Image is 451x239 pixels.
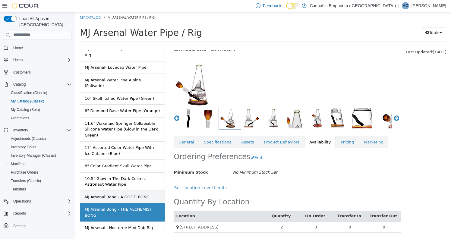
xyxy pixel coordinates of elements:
[9,83,79,90] div: 10" Skull Itched Water Pipe (Green)
[257,209,292,221] td: 0
[11,56,72,64] span: Users
[398,2,399,9] p: |
[9,133,85,144] div: 17" Assorted Color Water Pipe With Ice Catcher (Blue)
[318,103,324,109] button: Next
[6,168,74,177] button: Purchase Orders
[6,105,74,114] button: My Catalog (Beta)
[11,127,30,134] button: Inventory
[13,128,28,133] span: Inventory
[347,15,370,26] button: Tools
[11,222,29,230] a: Settings
[6,185,74,193] button: Transfers
[13,46,23,50] span: Home
[9,164,85,175] div: 10.5" Glow In The Dark Cosmic Astronaut Water Pipe
[11,44,25,52] a: Home
[11,210,72,217] span: Reports
[11,44,72,52] span: Home
[11,210,28,217] button: Reports
[11,127,72,134] span: Inventory
[6,160,74,168] button: Manifests
[11,178,41,183] span: Transfers (Classic)
[262,202,287,206] a: Transfer In
[8,115,72,122] span: Promotions
[11,153,56,158] span: Inventory Manager (Classic)
[8,177,43,184] a: Transfers (Classic)
[8,89,72,96] span: Classification (Classic)
[310,2,396,9] p: Cannabis Emporium ([GEOGRAPHIC_DATA])
[9,52,71,58] div: MJ Arsenal- Lovecap Water Pipe
[1,68,74,77] button: Customers
[13,58,23,62] span: Users
[13,224,26,228] span: Settings
[11,107,40,112] span: My Catalog (Beta)
[17,16,72,28] span: Load All Apps in [GEOGRAPHIC_DATA]
[260,124,283,137] a: Pricing
[11,170,38,175] span: Purchase Orders
[8,160,29,168] a: Manifests
[11,198,72,205] span: Operations
[11,198,33,205] button: Operations
[8,186,28,193] a: Transfers
[124,124,161,137] a: Specifications
[6,97,74,105] button: My Catalog (Classic)
[9,65,85,77] div: MJ Arsenal Water Pipe Alpine (Palisade)
[8,143,39,151] a: Inventory Count
[8,135,72,142] span: Adjustments (Classic)
[5,15,127,26] span: MJ Arsenal Water Pipe / Rig
[32,3,79,8] span: MJ Arsenal Water Pipe / Rig
[11,68,72,76] span: Customers
[1,221,74,230] button: Settings
[161,124,183,137] a: Assets
[8,98,72,105] span: My Catalog (Classic)
[223,209,257,221] td: 0
[9,213,77,219] div: MJ Arsenal : Nocturne Mini Dab Rig
[11,81,28,88] button: Catalog
[1,56,74,64] button: Users
[6,151,74,160] button: Inventory Manager (Classic)
[11,90,47,95] span: Classification (Classic)
[8,143,72,151] span: Inventory Count
[11,69,33,76] a: Customers
[104,213,143,217] span: [STREET_ADDRESS]
[1,126,74,134] button: Inventory
[229,124,260,137] a: Availability
[13,70,31,75] span: Customers
[263,3,281,9] span: Feedback
[358,38,371,42] span: [DATE]
[11,99,44,104] span: My Catalog (Classic)
[11,187,26,192] span: Transfers
[11,136,46,141] span: Adjustments (Classic)
[6,134,74,143] button: Adjustments (Classic)
[13,211,26,216] span: Reports
[286,3,299,9] input: Dark Mode
[8,177,72,184] span: Transfers (Classic)
[11,162,26,166] span: Manifests
[8,186,72,193] span: Transfers
[8,115,32,122] a: Promotions
[8,160,72,168] span: Manifests
[6,89,74,97] button: Classification (Classic)
[99,103,105,109] button: Previous
[230,202,251,206] a: On Order
[99,140,175,149] h2: Ordering Preferences
[13,199,31,204] span: Operations
[11,56,25,64] button: Users
[5,3,25,8] a: My Catalog
[6,177,74,185] button: Transfers (Classic)
[8,106,43,113] a: My Catalog (Beta)
[9,108,85,126] div: 11.6" Waxmaid Springer Collapsible Silicone Water Pipe (Glow in the Dark Green)
[8,89,50,96] a: Classification (Classic)
[99,185,174,195] h2: Quantity By Location
[99,50,137,95] img: 150
[101,201,121,207] button: Location
[157,158,202,162] i: No Minimum Stock Set
[8,169,72,176] span: Purchase Orders
[402,2,408,9] span: MO
[99,124,124,137] a: General
[13,82,26,87] span: Catalog
[6,143,74,151] button: Inventory Count
[175,140,191,151] button: Edit
[8,135,48,142] a: Adjustments (Classic)
[99,158,133,162] span: Minimum Stock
